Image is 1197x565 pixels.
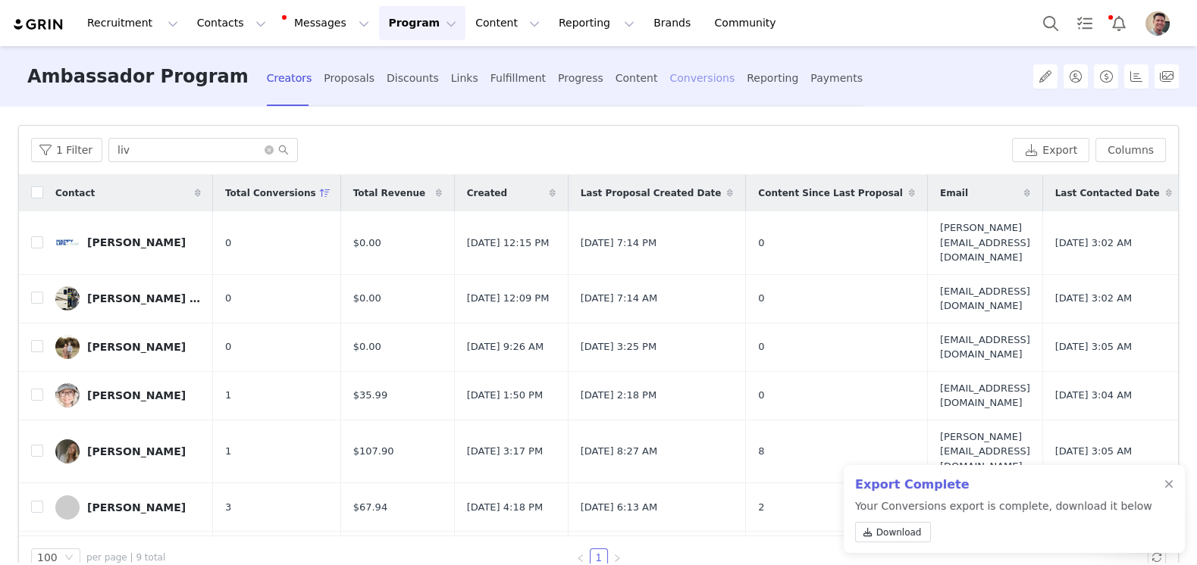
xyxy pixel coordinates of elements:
div: Content [616,58,658,98]
span: [DATE] 3:04 AM [1055,388,1133,403]
span: [DATE] 9:26 AM [467,339,544,354]
span: [PERSON_NAME][EMAIL_ADDRESS][DOMAIN_NAME] [940,220,1030,265]
img: grin logo [12,17,65,32]
button: Search [1034,6,1067,40]
span: [DATE] 6:13 AM [581,500,658,515]
button: Content [466,6,549,40]
span: [DATE] 3:17 PM [467,444,543,459]
button: Contacts [188,6,275,40]
img: b4897a46-b911-4173-acbe-9f4c3d884bbc.jpg [55,335,80,359]
span: 1 [225,444,231,459]
span: 8 [758,444,764,459]
span: 0 [225,236,231,251]
div: Reporting [747,58,798,98]
img: a1ce216d-840e-4b78-8152-f665aedd8e4f.jpg [55,439,80,464]
div: [PERSON_NAME] [87,236,186,248]
span: [DATE] 3:25 PM [581,339,656,354]
button: Reporting [550,6,644,40]
span: $35.99 [353,388,388,403]
span: 0 [225,339,231,354]
button: Recruitment [78,6,187,40]
div: [PERSON_NAME] [87,501,186,513]
a: [PERSON_NAME] & Megs [55,286,201,311]
button: Messages [276,6,378,40]
p: Your Conversions export is complete, download it below [855,498,1152,548]
button: Notifications [1102,6,1136,40]
span: [DATE] 3:05 AM [1055,444,1133,459]
img: 27f74490-778e-4f00-b4b5-ad988410c683--s.jpg [55,383,80,407]
span: [DATE] 7:14 PM [581,236,656,251]
span: [DATE] 2:18 PM [581,388,656,403]
a: [PERSON_NAME] [55,383,201,407]
div: Links [451,58,478,98]
span: $67.94 [353,500,388,515]
div: [PERSON_NAME] & Megs [87,292,201,304]
span: [DATE] 12:15 PM [467,236,550,251]
span: Contact [55,186,95,200]
span: $0.00 [353,339,381,354]
span: 0 [758,388,764,403]
span: [DATE] 12:09 PM [467,291,550,306]
span: Content Since Last Proposal [758,186,903,200]
a: Tasks [1068,6,1101,40]
span: 0 [758,291,764,306]
span: 3 [225,500,231,515]
span: per page | 9 total [86,551,165,564]
div: Discounts [387,58,439,98]
button: 1 Filter [31,138,102,162]
a: Brands [644,6,704,40]
div: [PERSON_NAME] [87,389,186,401]
span: [PERSON_NAME][EMAIL_ADDRESS][DOMAIN_NAME] [940,429,1030,474]
i: icon: close-circle [265,145,274,155]
span: [EMAIL_ADDRESS][DOMAIN_NAME] [940,284,1030,314]
div: Creators [267,58,312,98]
span: $0.00 [353,291,381,306]
h3: Ambassador Program [27,46,249,108]
span: 1 [225,388,231,403]
div: Conversions [669,58,735,98]
span: 0 [758,339,764,354]
a: [PERSON_NAME] [55,335,201,359]
span: [DATE] 7:14 AM [581,291,658,306]
span: [DATE] 1:50 PM [467,388,543,403]
span: $107.90 [353,444,394,459]
a: Download [855,522,931,542]
span: Download [876,526,922,539]
span: [DATE] 3:02 AM [1055,291,1133,306]
div: Progress [558,58,603,98]
span: Last Proposal Created Date [581,186,722,200]
span: 2 [758,500,764,515]
span: Total Conversions [225,186,316,200]
i: icon: left [576,554,585,563]
i: icon: search [278,145,289,155]
span: 0 [225,291,231,306]
a: [PERSON_NAME] [55,230,201,254]
a: [PERSON_NAME] [55,495,201,520]
button: Profile [1136,11,1185,36]
div: Fulfillment [490,58,546,98]
img: 901e3645-f2ae-4411-a562-c7b6b9831ea3.jpg [55,286,80,311]
span: [EMAIL_ADDRESS][DOMAIN_NAME] [940,332,1030,362]
div: [PERSON_NAME] [87,341,186,353]
img: f26adcfc-ed38-48c8-93b5-932942b36623.jpeg [1145,11,1170,36]
button: Program [379,6,465,40]
button: Export [1012,138,1089,162]
h2: Export Complete [855,476,1152,494]
span: [DATE] 3:05 AM [1055,339,1133,354]
div: Payments [810,58,863,98]
span: $0.00 [353,236,381,251]
span: Created [467,186,507,200]
span: [DATE] 4:18 PM [467,500,543,515]
i: icon: down [64,553,74,563]
span: [DATE] 3:02 AM [1055,236,1133,251]
a: Community [706,6,792,40]
input: Search... [108,138,298,162]
span: Total Revenue [353,186,426,200]
img: 561bbce5-3f4f-4963-95a8-f805b0201966--s.jpg [55,230,80,254]
i: icon: right [613,554,622,563]
span: [EMAIL_ADDRESS][DOMAIN_NAME] [940,381,1030,410]
div: Proposals [324,58,374,98]
div: [PERSON_NAME] [87,445,186,457]
a: [PERSON_NAME] [55,439,201,464]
